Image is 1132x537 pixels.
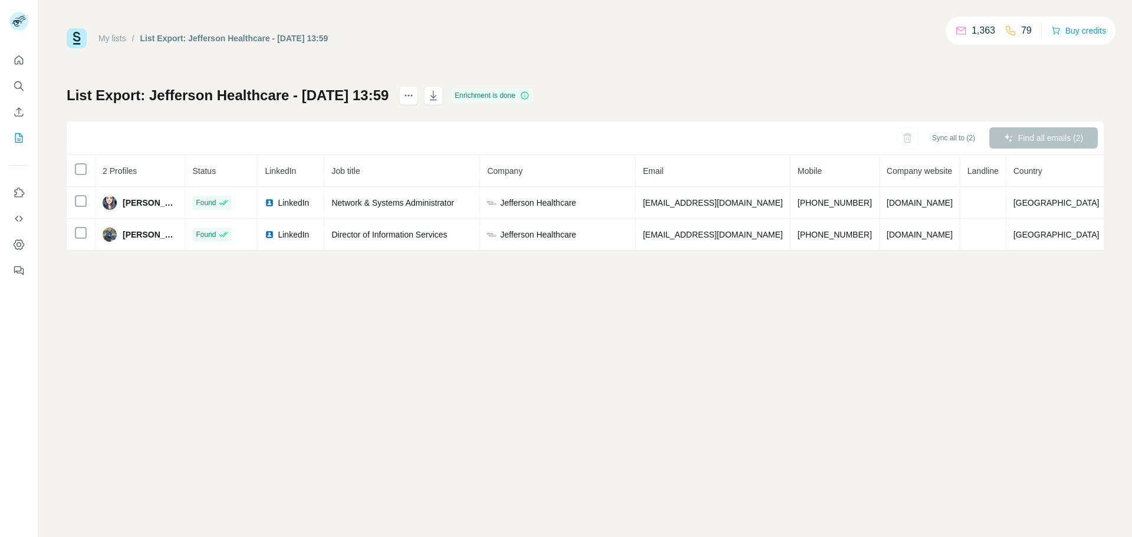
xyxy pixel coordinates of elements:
[968,166,999,176] span: Landline
[932,133,975,143] span: Sync all to (2)
[98,34,126,43] a: My lists
[500,197,576,209] span: Jefferson Healthcare
[331,166,360,176] span: Job title
[1013,198,1100,207] span: [GEOGRAPHIC_DATA]
[487,198,496,207] img: company-logo
[9,208,28,229] button: Use Surfe API
[265,198,274,207] img: LinkedIn logo
[9,182,28,203] button: Use Surfe on LinkedIn
[265,230,274,239] img: LinkedIn logo
[643,198,782,207] span: [EMAIL_ADDRESS][DOMAIN_NAME]
[887,230,953,239] span: [DOMAIN_NAME]
[196,197,216,208] span: Found
[103,166,137,176] span: 2 Profiles
[887,166,952,176] span: Company website
[1051,22,1106,39] button: Buy credits
[643,166,663,176] span: Email
[9,260,28,281] button: Feedback
[399,86,418,105] button: actions
[9,234,28,255] button: Dashboard
[487,166,522,176] span: Company
[67,86,389,105] h1: List Export: Jefferson Healthcare - [DATE] 13:59
[140,32,328,44] div: List Export: Jefferson Healthcare - [DATE] 13:59
[1013,230,1100,239] span: [GEOGRAPHIC_DATA]
[123,197,177,209] span: [PERSON_NAME]
[500,229,576,241] span: Jefferson Healthcare
[196,229,216,240] span: Found
[798,198,872,207] span: [PHONE_NUMBER]
[9,101,28,123] button: Enrich CSV
[924,129,983,147] button: Sync all to (2)
[331,230,447,239] span: Director of Information Services
[265,166,296,176] span: LinkedIn
[278,229,309,241] span: LinkedIn
[331,198,454,207] span: Network & Systems Administrator
[192,166,216,176] span: Status
[67,28,87,48] img: Surfe Logo
[103,228,117,242] img: Avatar
[1021,24,1032,38] p: 79
[9,50,28,71] button: Quick start
[123,229,177,241] span: [PERSON_NAME]
[798,166,822,176] span: Mobile
[643,230,782,239] span: [EMAIL_ADDRESS][DOMAIN_NAME]
[132,32,134,44] li: /
[798,230,872,239] span: [PHONE_NUMBER]
[487,230,496,239] img: company-logo
[9,127,28,149] button: My lists
[972,24,995,38] p: 1,363
[103,196,117,210] img: Avatar
[278,197,309,209] span: LinkedIn
[1013,166,1042,176] span: Country
[451,88,533,103] div: Enrichment is done
[887,198,953,207] span: [DOMAIN_NAME]
[9,75,28,97] button: Search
